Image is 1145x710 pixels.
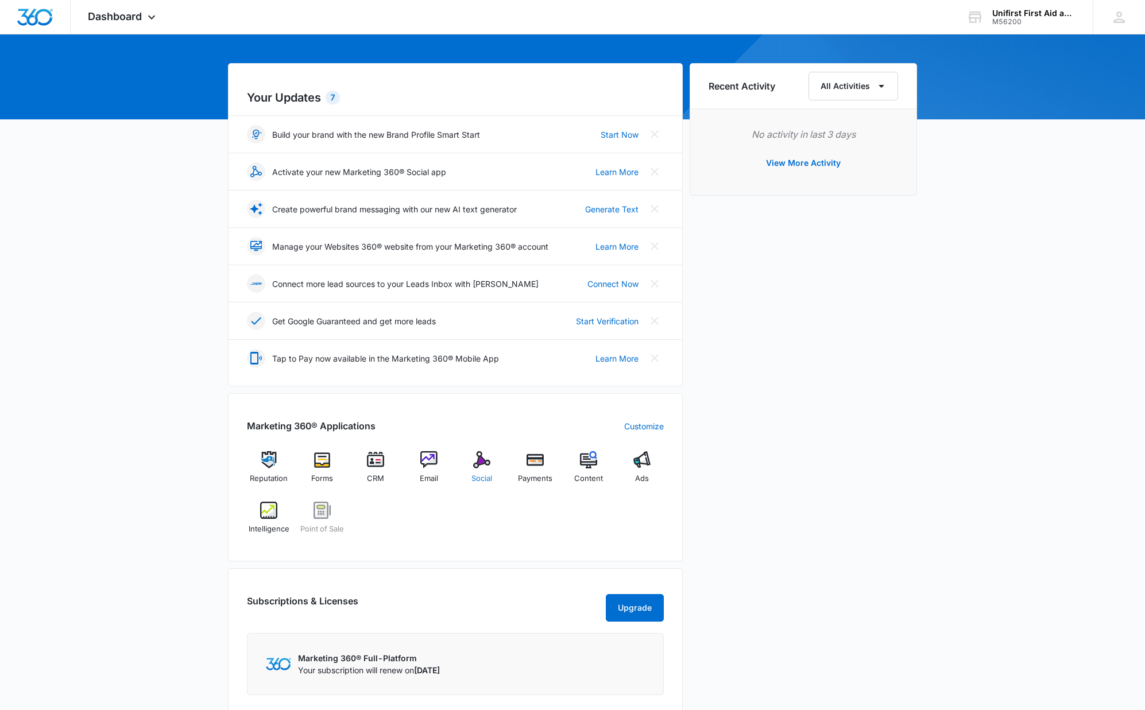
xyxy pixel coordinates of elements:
a: Learn More [595,166,639,178]
a: Point of Sale [300,502,345,543]
span: Dashboard [88,10,142,22]
button: Close [645,312,664,330]
span: Reputation [250,473,288,484]
button: Close [645,162,664,181]
a: Ads [620,451,664,492]
p: Connect more lead sources to your Leads Inbox with [PERSON_NAME] [272,278,539,290]
h6: Recent Activity [709,79,775,93]
div: 7 [326,91,340,104]
p: Build your brand with the new Brand Profile Smart Start [272,129,480,141]
button: Close [645,349,664,367]
a: Generate Text [585,203,639,215]
a: Start Now [601,129,639,141]
a: Forms [300,451,345,492]
span: CRM [367,473,384,484]
p: Marketing 360® Full-Platform [298,652,440,664]
a: Intelligence [247,502,291,543]
button: Upgrade [606,594,664,622]
a: Social [460,451,504,492]
div: account id [992,18,1076,26]
a: Payments [513,451,558,492]
a: Customize [624,420,664,432]
span: Point of Sale [300,523,344,535]
a: Learn More [595,240,639,253]
a: CRM [354,451,398,492]
a: Reputation [247,451,291,492]
span: [DATE] [414,665,440,675]
span: Payments [518,473,552,484]
span: Intelligence [249,523,289,535]
h2: Your Updates [247,89,664,106]
button: View More Activity [755,149,852,177]
button: Close [645,237,664,255]
p: Your subscription will renew on [298,664,440,676]
img: Marketing 360 Logo [266,658,291,670]
p: Activate your new Marketing 360® Social app [272,166,446,178]
a: Connect Now [587,278,639,290]
span: Forms [311,473,333,484]
p: Create powerful brand messaging with our new AI text generator [272,203,517,215]
h2: Marketing 360® Applications [247,419,376,433]
p: Get Google Guaranteed and get more leads [272,315,436,327]
button: Close [645,274,664,293]
p: No activity in last 3 days [709,127,898,141]
p: Tap to Pay now available in the Marketing 360® Mobile App [272,352,499,364]
div: account name [992,9,1076,18]
span: Content [574,473,603,484]
span: Email [420,473,438,484]
span: Ads [635,473,649,484]
a: Content [567,451,611,492]
button: All Activities [809,72,898,100]
h2: Subscriptions & Licenses [247,594,358,617]
a: Email [407,451,451,492]
button: Close [645,125,664,143]
a: Learn More [595,352,639,364]
a: Start Verification [576,315,639,327]
span: Social [471,473,492,484]
p: Manage your Websites 360® website from your Marketing 360® account [272,240,548,253]
button: Close [645,200,664,218]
